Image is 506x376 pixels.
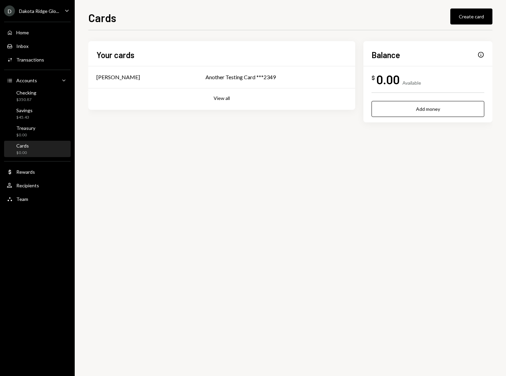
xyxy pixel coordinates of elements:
[214,95,230,102] button: View all
[4,105,71,122] a: Savings$45.43
[4,5,15,16] div: D
[372,74,375,81] div: $
[372,49,400,61] h2: Balance
[16,90,36,96] div: Checking
[16,57,44,63] div: Transactions
[4,123,71,139] a: Treasury$0.00
[4,88,71,104] a: Checking$350.87
[96,49,134,61] h2: Your cards
[4,74,71,86] a: Accounts
[376,72,400,87] div: 0.00
[205,73,347,81] div: Another Testing Card ***2349
[16,107,33,113] div: Savings
[16,97,36,103] div: $350.87
[4,40,71,52] a: Inbox
[16,196,28,202] div: Team
[4,166,71,178] a: Rewards
[4,53,71,66] a: Transactions
[16,125,35,131] div: Treasury
[450,8,492,24] button: Create card
[88,11,116,24] h1: Cards
[16,78,37,83] div: Accounts
[16,115,33,120] div: $45.43
[4,141,71,157] a: Cards$0.00
[16,169,35,175] div: Rewards
[4,179,71,191] a: Recipients
[16,143,29,149] div: Cards
[402,80,421,86] div: Available
[96,73,140,81] div: [PERSON_NAME]
[4,26,71,38] a: Home
[4,193,71,205] a: Team
[16,30,29,35] div: Home
[16,43,29,49] div: Inbox
[16,132,35,138] div: $0.00
[19,8,59,14] div: Dakota Ridge Glo...
[16,183,39,188] div: Recipients
[16,150,29,156] div: $0.00
[372,101,484,117] button: Add money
